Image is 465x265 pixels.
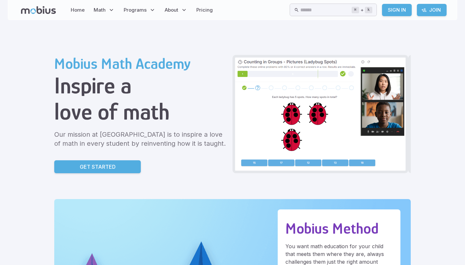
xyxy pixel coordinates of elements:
a: Sign In [382,4,412,16]
p: Our mission at [GEOGRAPHIC_DATA] is to inspire a love of math in every student by reinventing how... [54,130,227,148]
img: Grade 2 Class [235,58,406,171]
div: + [352,6,372,14]
p: Get Started [80,163,116,171]
h2: Mobius Method [285,220,393,237]
a: Home [69,3,87,17]
span: Math [94,6,106,14]
h1: Inspire a [54,72,227,99]
h1: love of math [54,99,227,125]
kbd: k [365,7,372,13]
h2: Mobius Math Academy [54,55,227,72]
a: Pricing [194,3,215,17]
span: About [165,6,178,14]
kbd: ⌘ [352,7,359,13]
a: Get Started [54,160,141,173]
span: Programs [124,6,147,14]
a: Join [417,4,447,16]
